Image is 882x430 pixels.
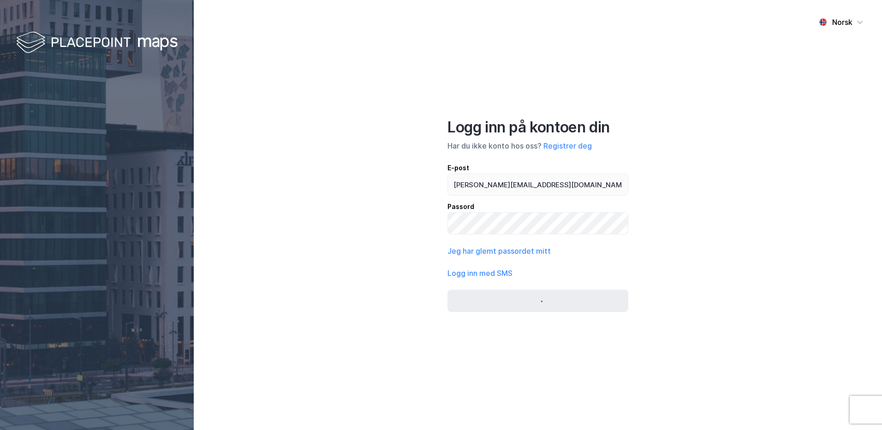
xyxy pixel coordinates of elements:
button: Logg inn med SMS [447,268,513,279]
button: Jeg har glemt passordet mitt [447,245,551,257]
iframe: Chat Widget [836,386,882,430]
div: E-post [447,162,628,173]
div: Har du ikke konto hos oss? [447,140,628,151]
div: Logg inn på kontoen din [447,118,628,137]
div: Passord [447,201,628,212]
img: logo-white.f07954bde2210d2a523dddb988cd2aa7.svg [16,30,178,57]
div: Kontrollprogram for chat [836,386,882,430]
div: Norsk [832,17,852,28]
button: Registrer deg [543,140,592,151]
